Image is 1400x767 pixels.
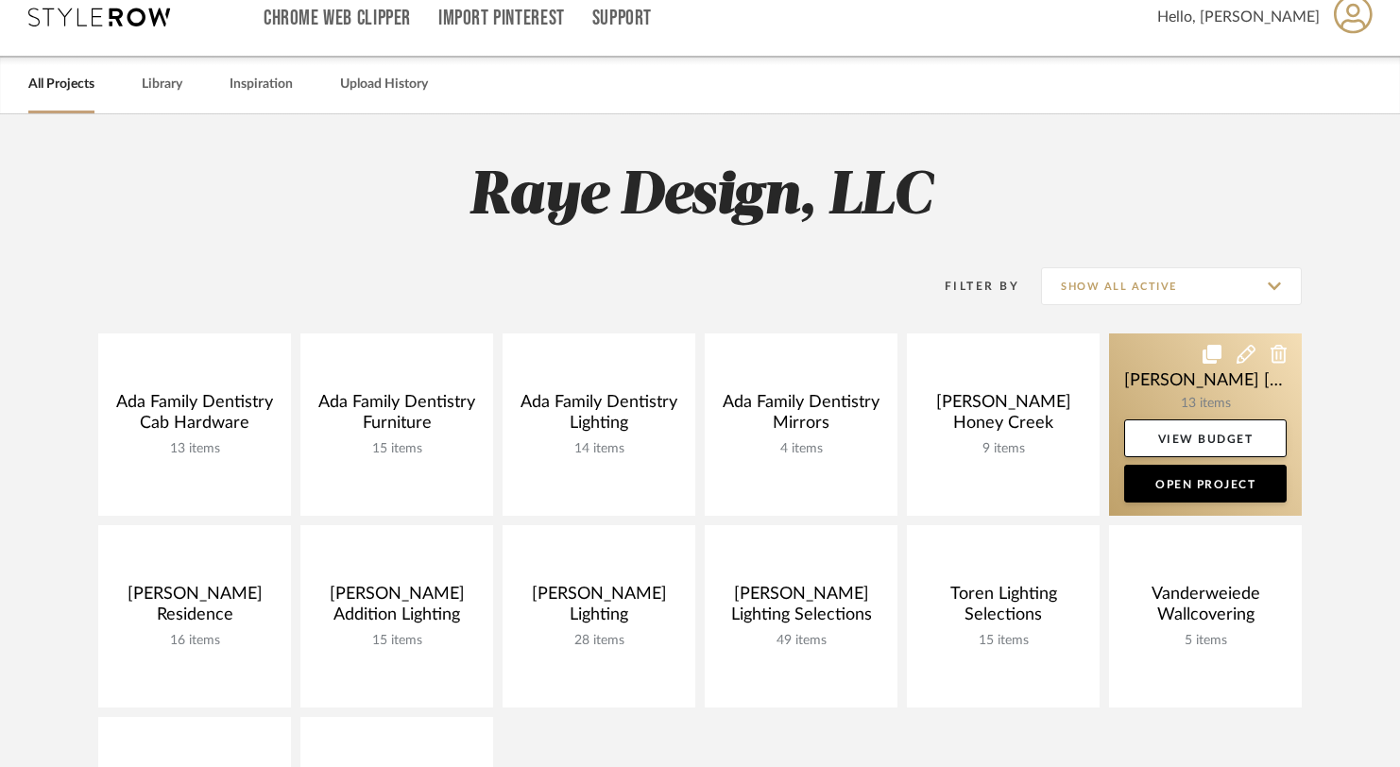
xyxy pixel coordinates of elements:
div: 15 items [922,633,1084,649]
div: 49 items [720,633,882,649]
a: View Budget [1124,419,1287,457]
a: Library [142,72,182,97]
div: Ada Family Dentistry Mirrors [720,392,882,441]
div: [PERSON_NAME] Lighting Selections [720,584,882,633]
a: All Projects [28,72,94,97]
a: Import Pinterest [438,10,565,26]
div: 4 items [720,441,882,457]
div: Toren Lighting Selections [922,584,1084,633]
div: [PERSON_NAME] Addition Lighting [316,584,478,633]
div: 15 items [316,441,478,457]
div: Ada Family Dentistry Lighting [518,392,680,441]
a: Upload History [340,72,428,97]
a: Open Project [1124,465,1287,503]
div: Vanderweiede Wallcovering [1124,584,1287,633]
div: [PERSON_NAME] Residence [113,584,276,633]
a: Chrome Web Clipper [264,10,411,26]
a: Inspiration [230,72,293,97]
div: Ada Family Dentistry Cab Hardware [113,392,276,441]
div: 5 items [1124,633,1287,649]
div: Filter By [920,277,1019,296]
h2: Raye Design, LLC [20,162,1380,232]
div: 14 items [518,441,680,457]
a: Support [592,10,652,26]
div: 13 items [113,441,276,457]
div: 16 items [113,633,276,649]
div: 28 items [518,633,680,649]
div: [PERSON_NAME] Honey Creek [922,392,1084,441]
div: 15 items [316,633,478,649]
div: 9 items [922,441,1084,457]
div: Ada Family Dentistry Furniture [316,392,478,441]
div: [PERSON_NAME] Lighting [518,584,680,633]
span: Hello, [PERSON_NAME] [1157,6,1320,28]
